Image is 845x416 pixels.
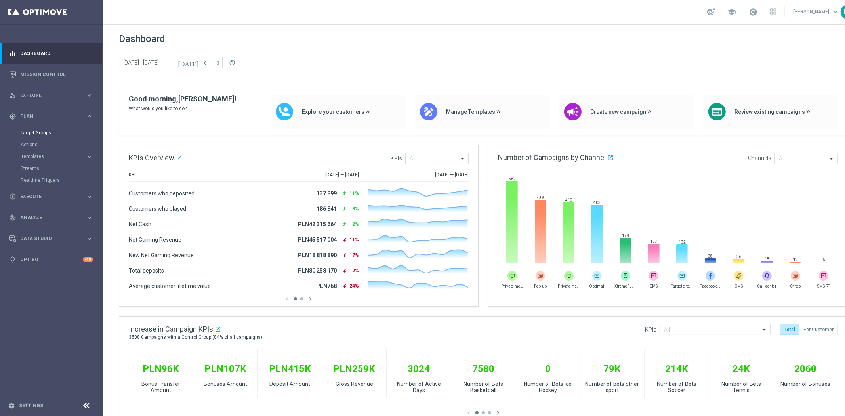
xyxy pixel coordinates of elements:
[9,113,93,120] button: gps_fixed Plan keyboard_arrow_right
[727,8,736,16] span: school
[9,50,16,57] i: equalizer
[20,215,86,220] span: Analyze
[21,154,78,159] span: Templates
[21,165,82,172] a: Streams
[9,193,16,200] i: play_circle_outline
[9,256,93,263] button: lightbulb Optibot +10
[21,141,82,148] a: Actions
[21,130,82,136] a: Target Groups
[9,113,16,120] i: gps_fixed
[9,64,93,85] div: Mission Control
[9,50,93,57] button: equalizer Dashboard
[9,214,86,221] div: Analyze
[20,93,86,98] span: Explore
[21,153,93,160] button: Templates keyboard_arrow_right
[9,214,16,221] i: track_changes
[21,154,86,159] div: Templates
[9,193,86,200] div: Execute
[86,153,93,160] i: keyboard_arrow_right
[20,236,86,241] span: Data Studio
[9,214,93,221] button: track_changes Analyze keyboard_arrow_right
[20,64,93,85] a: Mission Control
[20,114,86,119] span: Plan
[86,193,93,200] i: keyboard_arrow_right
[9,256,16,263] i: lightbulb
[20,194,86,199] span: Execute
[86,92,93,99] i: keyboard_arrow_right
[831,8,840,16] span: keyboard_arrow_down
[21,151,102,162] div: Templates
[86,235,93,242] i: keyboard_arrow_right
[9,92,16,99] i: person_search
[9,235,93,242] button: Data Studio keyboard_arrow_right
[86,214,93,221] i: keyboard_arrow_right
[9,92,86,99] div: Explore
[83,257,93,262] div: +10
[21,139,102,151] div: Actions
[86,113,93,120] i: keyboard_arrow_right
[21,177,82,183] a: Realtime Triggers
[20,249,83,270] a: Optibot
[9,249,93,270] div: Optibot
[8,402,15,409] i: settings
[20,43,93,64] a: Dashboard
[9,113,86,120] div: Plan
[21,162,102,174] div: Streams
[9,235,86,242] div: Data Studio
[19,403,43,408] a: Settings
[9,71,93,78] button: Mission Control
[793,6,841,18] a: [PERSON_NAME]keyboard_arrow_down
[9,193,93,200] button: play_circle_outline Execute keyboard_arrow_right
[9,43,93,64] div: Dashboard
[9,92,93,99] button: person_search Explore keyboard_arrow_right
[21,174,102,186] div: Realtime Triggers
[21,127,102,139] div: Target Groups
